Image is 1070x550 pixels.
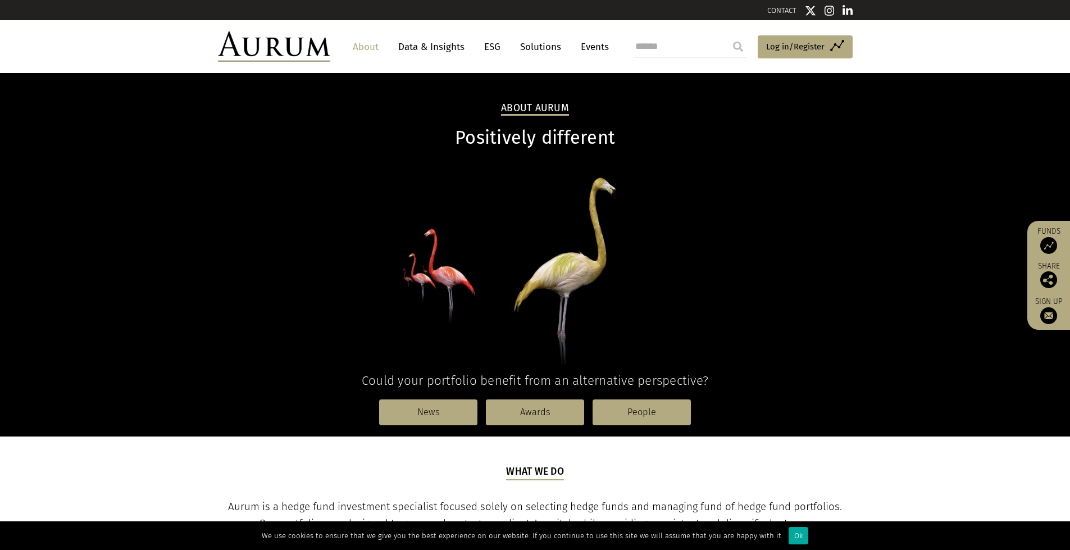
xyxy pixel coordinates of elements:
h5: What we do [506,465,564,480]
div: Share [1033,262,1064,288]
a: Sign up [1033,297,1064,324]
img: Twitter icon [805,5,816,16]
img: Share this post [1040,271,1057,288]
a: Data & Insights [393,37,470,57]
a: News [379,399,477,425]
a: Events [575,37,609,57]
img: Access Funds [1040,237,1057,254]
a: Log in/Register [758,35,853,59]
h4: Could your portfolio benefit from an alternative perspective? [218,373,853,388]
a: Awards [486,399,584,425]
img: Aurum [218,31,330,62]
img: Instagram icon [825,5,835,16]
a: ESG [479,37,506,57]
img: Sign up to our newsletter [1040,307,1057,324]
h2: About Aurum [501,102,569,116]
a: About [347,37,384,57]
a: Solutions [514,37,567,57]
a: CONTACT [767,6,796,15]
h1: Positively different [218,127,853,149]
a: Funds [1033,226,1064,254]
input: Submit [727,35,749,58]
span: Log in/Register [766,40,825,53]
span: Aurum is a hedge fund investment specialist focused solely on selecting hedge funds and managing ... [228,501,842,530]
a: People [593,399,691,425]
img: Linkedin icon [843,5,853,16]
div: Ok [789,527,808,544]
